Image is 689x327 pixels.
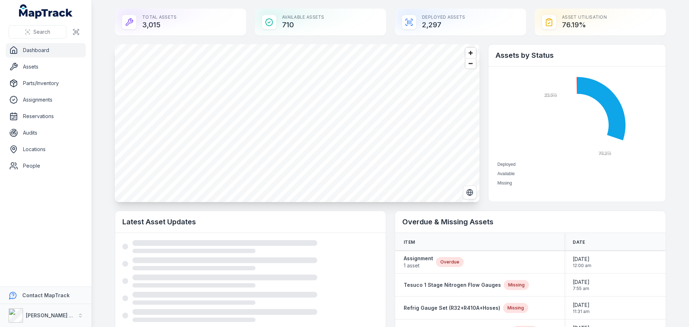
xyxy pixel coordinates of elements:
[6,109,86,123] a: Reservations
[404,239,415,245] span: Item
[33,28,50,36] span: Search
[465,48,476,58] button: Zoom in
[404,304,500,312] a: Refrig Gauge Set (R32+R410A+Hoses)
[504,280,529,290] div: Missing
[6,142,86,157] a: Locations
[6,93,86,107] a: Assignments
[6,60,86,74] a: Assets
[573,279,590,291] time: 9/12/2025, 7:55:11 AM
[404,255,433,269] a: Assignment1 asset
[404,255,433,262] strong: Assignment
[573,239,585,245] span: Date
[463,186,477,199] button: Switch to Satellite View
[573,263,591,268] span: 12:00 am
[573,279,590,286] span: [DATE]
[497,162,516,167] span: Deployed
[404,281,501,289] a: Tesuco 1 Stage Nitrogen Flow Gauges
[115,44,479,202] canvas: Map
[402,217,658,227] h2: Overdue & Missing Assets
[122,217,379,227] h2: Latest Asset Updates
[26,312,76,318] strong: [PERSON_NAME] Air
[497,181,512,186] span: Missing
[19,4,73,19] a: MapTrack
[573,302,590,314] time: 8/13/2025, 11:31:22 AM
[22,292,70,298] strong: Contact MapTrack
[465,58,476,69] button: Zoom out
[6,76,86,90] a: Parts/Inventory
[503,303,528,313] div: Missing
[6,43,86,57] a: Dashboard
[436,257,464,267] div: Overdue
[9,25,66,39] button: Search
[404,262,433,269] span: 1 asset
[573,309,590,314] span: 11:31 am
[6,126,86,140] a: Audits
[497,171,515,176] span: Available
[496,50,658,60] h2: Assets by Status
[573,256,591,263] span: [DATE]
[6,159,86,173] a: People
[573,302,590,309] span: [DATE]
[573,286,590,291] span: 7:55 am
[573,256,591,268] time: 9/9/2025, 12:00:00 AM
